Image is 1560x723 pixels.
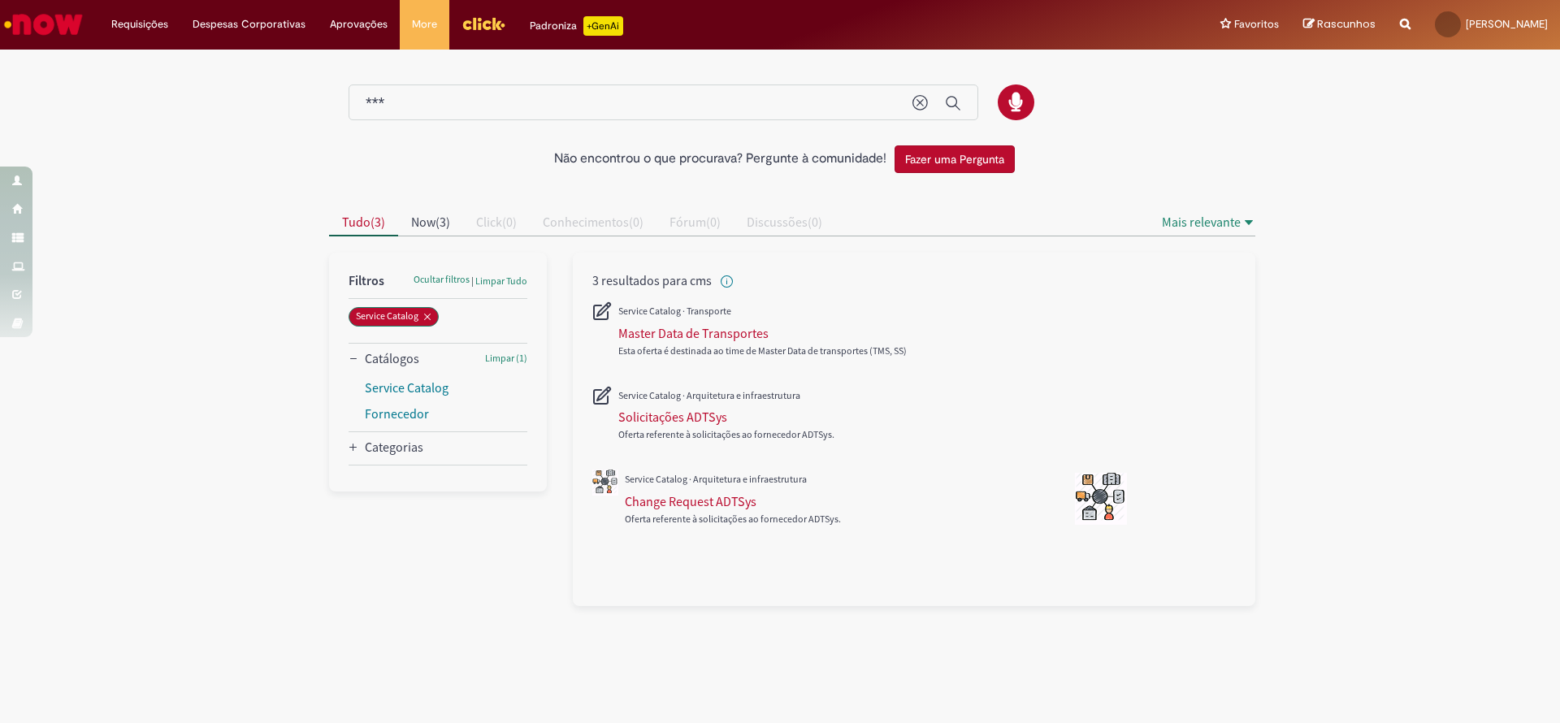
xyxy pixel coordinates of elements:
span: Requisições [111,16,168,32]
span: Favoritos [1234,16,1279,32]
h2: Não encontrou o que procurava? Pergunte à comunidade! [554,152,886,167]
p: +GenAi [583,16,623,36]
button: Fazer uma Pergunta [895,145,1015,173]
span: More [412,16,437,32]
a: Rascunhos [1303,17,1376,32]
span: Aprovações [330,16,388,32]
img: ServiceNow [2,8,85,41]
div: Padroniza [530,16,623,36]
span: Rascunhos [1317,16,1376,32]
span: [PERSON_NAME] [1466,17,1548,31]
span: Despesas Corporativas [193,16,305,32]
img: click_logo_yellow_360x200.png [461,11,505,36]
